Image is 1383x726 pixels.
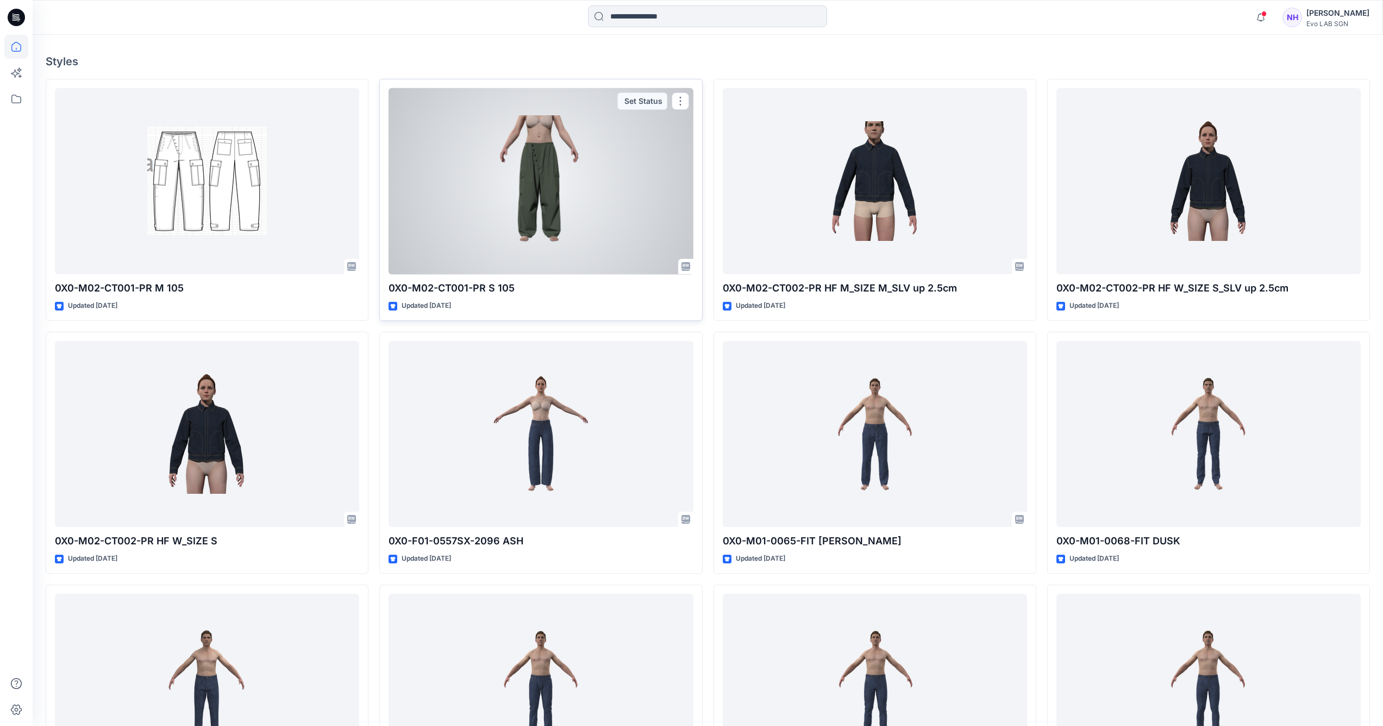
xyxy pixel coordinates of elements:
[736,300,785,312] p: Updated [DATE]
[55,533,359,549] p: 0X0-M02-CT002-PR HF W_SIZE S
[68,300,117,312] p: Updated [DATE]
[389,533,693,549] p: 0X0-F01-0557SX-2096 ASH
[1056,341,1361,528] a: 0X0-M01-0068-FIT DUSK
[1056,88,1361,275] a: 0X0-M02-CT002-PR HF W_SIZE S_SLV up 2.5cm
[1069,553,1119,564] p: Updated [DATE]
[723,281,1027,296] p: 0X0-M02-CT002-PR HF M_SIZE M_SLV up 2.5cm
[1069,300,1119,312] p: Updated [DATE]
[402,300,451,312] p: Updated [DATE]
[402,553,451,564] p: Updated [DATE]
[1056,533,1361,549] p: 0X0-M01-0068-FIT DUSK
[1306,20,1369,28] div: Evo LAB SGN
[1056,281,1361,296] p: 0X0-M02-CT002-PR HF W_SIZE S_SLV up 2.5cm
[68,553,117,564] p: Updated [DATE]
[389,88,693,275] a: 0X0-M02-CT001-PR S 105
[46,55,1370,68] h4: Styles
[55,88,359,275] a: 0X0-M02-CT001-PR M 105
[736,553,785,564] p: Updated [DATE]
[723,533,1027,549] p: 0X0-M01-0065-FIT [PERSON_NAME]
[1306,7,1369,20] div: [PERSON_NAME]
[1282,8,1302,27] div: NH
[55,281,359,296] p: 0X0-M02-CT001-PR M 105
[723,88,1027,275] a: 0X0-M02-CT002-PR HF M_SIZE M_SLV up 2.5cm
[389,281,693,296] p: 0X0-M02-CT001-PR S 105
[389,341,693,528] a: 0X0-F01-0557SX-2096 ASH
[723,341,1027,528] a: 0X0-M01-0065-FIT VEGA
[55,341,359,528] a: 0X0-M02-CT002-PR HF W_SIZE S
